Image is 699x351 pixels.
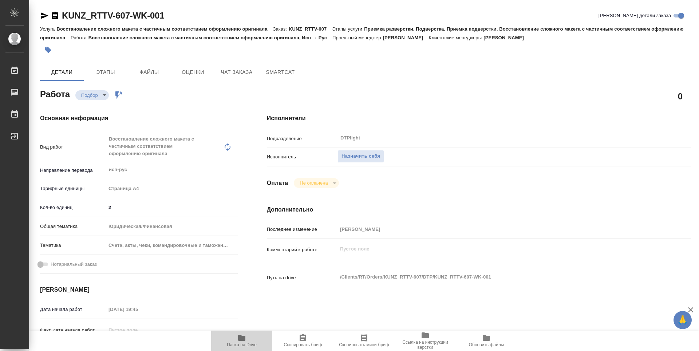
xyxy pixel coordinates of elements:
div: Счета, акты, чеки, командировочные и таможенные документы [106,239,238,252]
span: Файлы [132,68,167,77]
p: Путь на drive [267,274,337,281]
span: [PERSON_NAME] детали заказа [599,12,671,19]
a: KUNZ_RTTV-607-WK-001 [62,11,164,20]
p: Вид работ [40,143,106,151]
p: Последнее изменение [267,226,337,233]
span: Детали [44,68,79,77]
h4: Дополнительно [267,205,691,214]
h2: Работа [40,87,70,100]
input: ✎ Введи что-нибудь [106,202,238,213]
span: Оценки [175,68,210,77]
button: Скопировать ссылку [51,11,59,20]
p: Комментарий к работе [267,246,337,253]
p: Восстановление сложного макета с частичным соответствием оформлению оригинала, Исп → Рус [88,35,332,40]
span: Обновить файлы [469,342,504,347]
p: Работа [71,35,88,40]
h2: 0 [678,90,683,102]
p: Услуга [40,26,56,32]
p: Тематика [40,242,106,249]
span: SmartCat [263,68,298,77]
div: Подбор [294,178,339,188]
button: Обновить файлы [456,331,517,351]
p: [PERSON_NAME] [383,35,429,40]
span: Папка на Drive [227,342,257,347]
p: Кол-во единиц [40,204,106,211]
p: KUNZ_RTTV-607 [289,26,332,32]
button: Ссылка на инструкции верстки [395,331,456,351]
textarea: /Clients/RT/Orders/KUNZ_RTTV-607/DTP/KUNZ_RTTV-607-WK-001 [337,271,656,283]
button: Скопировать бриф [272,331,333,351]
p: Исполнитель [267,153,337,161]
p: [PERSON_NAME] [483,35,529,40]
p: Восстановление сложного макета с частичным соответствием оформлению оригинала [56,26,273,32]
h4: Исполнители [267,114,691,123]
p: Тарифные единицы [40,185,106,192]
span: Скопировать мини-бриф [339,342,389,347]
div: Подбор [75,90,109,100]
p: Факт. дата начала работ [40,327,106,334]
button: Назначить себя [337,150,384,163]
button: Подбор [79,92,100,98]
button: Не оплачена [297,180,330,186]
span: Этапы [88,68,123,77]
span: Ссылка на инструкции верстки [399,340,451,350]
p: Клиентские менеджеры [429,35,483,40]
p: Проектный менеджер [332,35,383,40]
p: Общая тематика [40,223,106,230]
span: 🙏 [676,312,689,328]
button: Добавить тэг [40,42,56,58]
span: Назначить себя [341,152,380,161]
span: Скопировать бриф [284,342,322,347]
p: Заказ: [273,26,289,32]
button: Папка на Drive [211,331,272,351]
input: Пустое поле [106,325,170,335]
h4: [PERSON_NAME] [40,285,238,294]
input: Пустое поле [337,224,656,234]
h4: Оплата [267,179,288,188]
p: Дата начала работ [40,306,106,313]
h4: Основная информация [40,114,238,123]
button: Скопировать мини-бриф [333,331,395,351]
div: Страница А4 [106,182,238,195]
p: Этапы услуги [332,26,364,32]
button: Скопировать ссылку для ЯМессенджера [40,11,49,20]
p: Направление перевода [40,167,106,174]
button: 🙏 [674,311,692,329]
input: Пустое поле [106,304,170,315]
span: Нотариальный заказ [51,261,97,268]
p: Подразделение [267,135,337,142]
span: Чат заказа [219,68,254,77]
div: Юридическая/Финансовая [106,220,238,233]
